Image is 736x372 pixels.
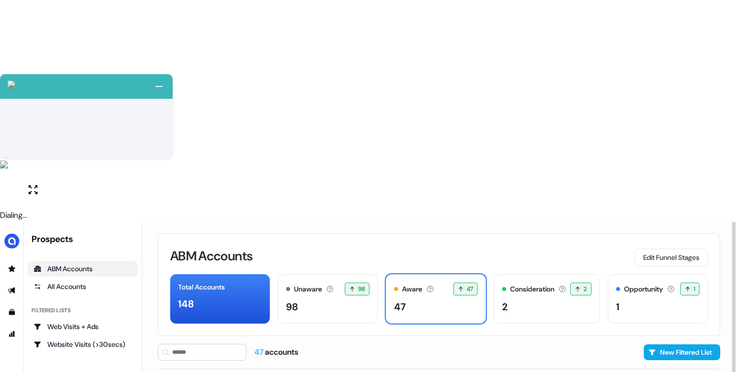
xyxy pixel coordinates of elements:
div: Website Visits (>30secs) [34,339,132,349]
div: All Accounts [34,282,132,291]
div: Total Accounts [178,282,225,292]
div: Web Visits + Ads [34,322,132,331]
div: 148 [178,296,194,311]
button: Edit Funnel Stages [635,248,708,266]
a: All accounts [28,279,138,294]
button: New Filtered List [644,344,720,360]
span: 47 [467,284,474,294]
span: 98 [358,284,366,294]
span: 2 [584,284,587,294]
div: ABM Accounts [34,264,132,274]
h3: ABM Accounts [170,249,253,262]
a: Go to outbound experience [4,283,20,298]
div: 2 [502,299,508,314]
a: Go to Website Visits (>30secs) [28,336,138,352]
a: Go to attribution [4,326,20,342]
span: 47 [255,347,265,357]
a: Go to Web Visits + Ads [28,319,138,334]
a: ABM Accounts [28,261,138,277]
div: Unaware [294,284,322,294]
div: Opportunity [624,284,663,294]
span: 1 [694,284,695,294]
div: accounts [255,347,298,358]
a: Go to templates [4,304,20,320]
div: Aware [402,284,422,294]
div: Prospects [32,233,138,245]
div: 47 [394,299,406,314]
img: callcloud-icon-white-35.svg [7,81,15,88]
div: 1 [616,299,620,314]
a: Go to prospects [4,261,20,277]
div: Consideration [510,284,554,294]
div: Filtered lists [32,306,71,315]
div: 98 [286,299,298,314]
